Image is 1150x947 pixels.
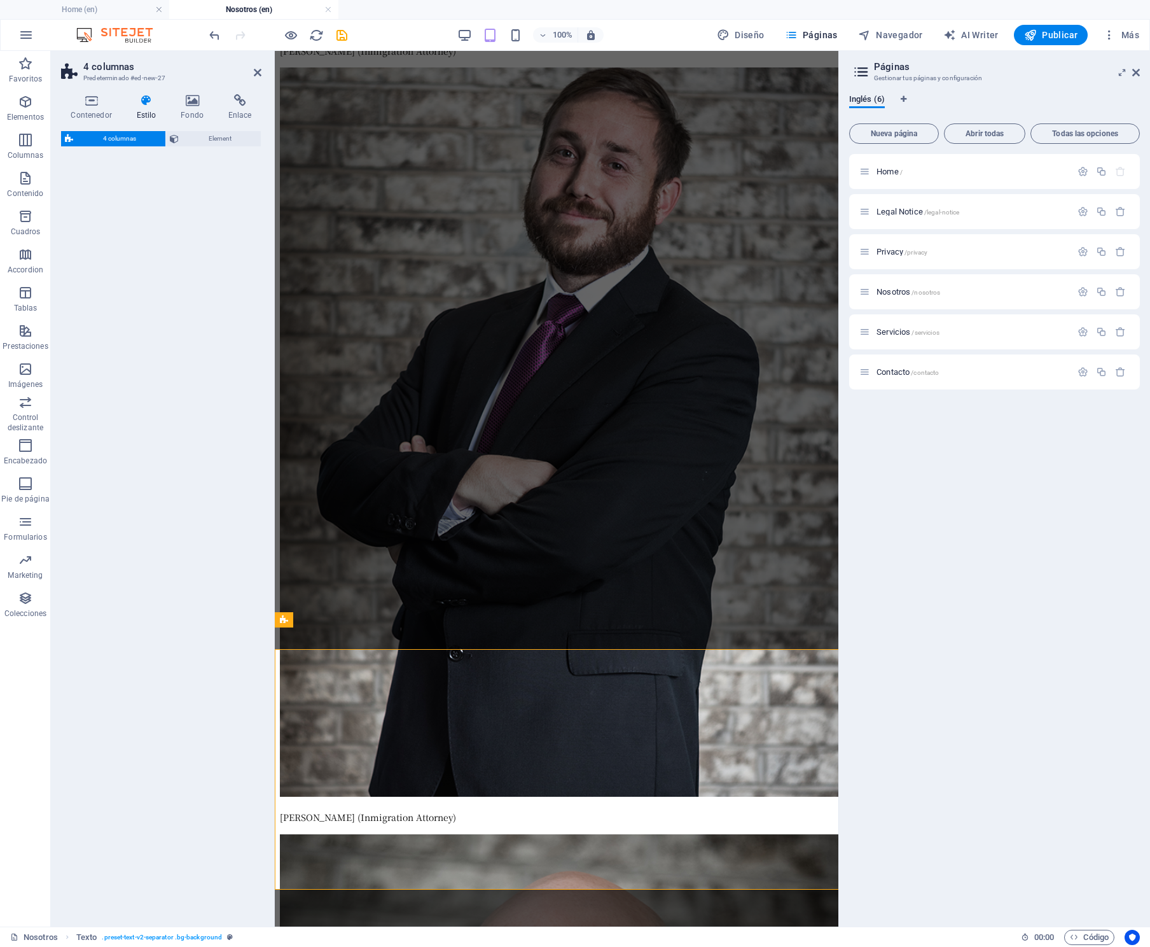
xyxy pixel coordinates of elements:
[1,494,49,504] p: Pie de página
[8,265,43,275] p: Accordion
[8,150,44,160] p: Columnas
[785,29,838,41] span: Páginas
[876,167,903,176] span: Haz clic para abrir la página
[127,94,171,121] h4: Estilo
[873,328,1071,336] div: Servicios/servicios
[1064,930,1114,945] button: Código
[943,29,999,41] span: AI Writer
[1115,246,1126,257] div: Eliminar
[849,92,885,109] span: Inglés (6)
[83,73,236,84] h3: Predeterminado #ed-new-27
[924,209,960,216] span: /legal-notice
[780,25,843,45] button: Páginas
[1034,930,1054,945] span: 00 00
[1024,29,1078,41] span: Publicar
[1096,326,1107,337] div: Duplicar
[874,73,1114,84] h3: Gestionar tus páginas y configuración
[938,25,1004,45] button: AI Writer
[876,247,927,256] span: Privacy
[1125,930,1140,945] button: Usercentrics
[283,27,298,43] button: Haz clic para salir del modo de previsualización y seguir editando
[1115,286,1126,297] div: Eliminar
[876,207,959,216] span: Legal Notice
[849,94,1140,118] div: Pestañas de idiomas
[873,288,1071,296] div: Nosotros/nosotros
[1077,166,1088,177] div: Configuración
[1098,25,1144,45] button: Más
[876,367,939,377] span: Haz clic para abrir la página
[76,930,233,945] nav: breadcrumb
[855,130,933,137] span: Nueva página
[1115,166,1126,177] div: La página principal no puede eliminarse
[7,188,43,199] p: Contenido
[900,169,903,176] span: /
[76,930,97,945] span: Haz clic para seleccionar y doble clic para editar
[876,327,939,337] span: Haz clic para abrir la página
[4,608,46,619] p: Colecciones
[1077,326,1088,337] div: Configuración
[1096,166,1107,177] div: Duplicar
[873,207,1071,216] div: Legal Notice/legal-notice
[717,29,765,41] span: Diseño
[171,94,219,121] h4: Fondo
[61,94,127,121] h4: Contenedor
[3,341,48,351] p: Prestaciones
[911,329,939,336] span: /servicios
[1115,326,1126,337] div: Eliminar
[11,227,41,237] p: Cuadros
[533,27,578,43] button: 100%
[10,930,58,945] a: Haz clic para cancelar la selección y doble clic para abrir páginas
[14,303,38,313] p: Tablas
[1096,367,1107,377] div: Duplicar
[9,74,42,84] p: Favoritos
[309,28,324,43] i: Volver a cargar página
[169,3,338,17] h4: Nosotros (en)
[7,112,44,122] p: Elementos
[1096,206,1107,217] div: Duplicar
[552,27,572,43] h6: 100%
[183,131,257,146] span: Element
[83,61,261,73] h2: 4 columnas
[585,29,597,41] i: Al redimensionar, ajustar el nivel de zoom automáticamente para ajustarse al dispositivo elegido.
[873,248,1071,256] div: Privacy/privacy
[874,61,1140,73] h2: Páginas
[858,29,923,41] span: Navegador
[876,287,940,297] span: Nosotros
[904,249,927,256] span: /privacy
[1115,367,1126,377] div: Eliminar
[335,28,349,43] i: Guardar (Ctrl+S)
[227,934,233,941] i: Este elemento es un preajuste personalizable
[1043,932,1045,942] span: :
[911,369,939,376] span: /contacto
[873,368,1071,376] div: Contacto/contacto
[1077,246,1088,257] div: Configuración
[853,25,928,45] button: Navegador
[1077,206,1088,217] div: Configuración
[1096,246,1107,257] div: Duplicar
[102,930,222,945] span: . preset-text-v2-separator .bg-background
[73,27,169,43] img: Editor Logo
[1077,367,1088,377] div: Configuración
[944,123,1025,144] button: Abrir todas
[950,130,1020,137] span: Abrir todas
[1070,930,1109,945] span: Código
[712,25,770,45] button: Diseño
[873,167,1071,176] div: Home/
[4,456,47,466] p: Encabezado
[4,532,46,542] p: Formularios
[8,570,43,580] p: Marketing
[1103,29,1139,41] span: Más
[1030,123,1140,144] button: Todas las opciones
[207,28,222,43] i: Deshacer: Añadir elemento (Ctrl+Z)
[712,25,770,45] div: Diseño (Ctrl+Alt+Y)
[1021,930,1055,945] h6: Tiempo de la sesión
[8,379,43,389] p: Imágenes
[218,94,261,121] h4: Enlace
[207,27,222,43] button: undo
[1077,286,1088,297] div: Configuración
[334,27,349,43] button: save
[1036,130,1134,137] span: Todas las opciones
[1096,286,1107,297] div: Duplicar
[308,27,324,43] button: reload
[849,123,939,144] button: Nueva página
